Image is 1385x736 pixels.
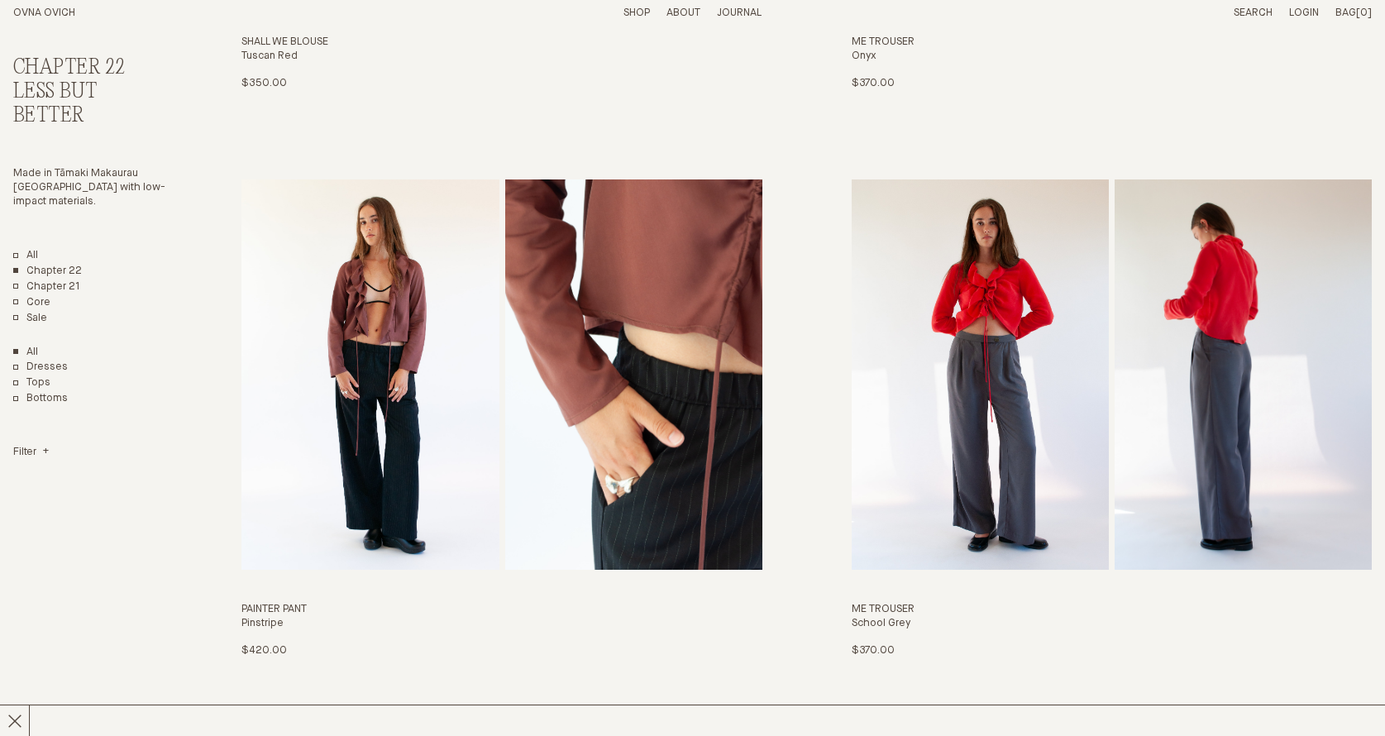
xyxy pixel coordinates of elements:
[13,265,82,279] a: Chapter 22
[241,603,762,617] h3: Painter Pant
[852,603,1372,617] h3: Me Trouser
[1335,7,1356,18] span: Bag
[241,645,286,656] span: $420.00
[241,617,762,631] h4: Pinstripe
[241,179,762,658] a: Painter Pant
[241,36,762,50] h3: Shall We Blouse
[241,50,762,64] h4: Tuscan Red
[13,376,50,390] a: Tops
[13,446,49,460] summary: Filter
[852,617,1372,631] h4: School Grey
[13,80,171,128] h3: Less But Better
[852,179,1109,570] img: Me Trouser
[666,7,700,21] summary: About
[13,346,38,360] a: Show All
[13,280,80,294] a: Chapter 21
[1289,7,1319,18] a: Login
[852,179,1372,658] a: Me Trouser
[13,7,75,18] a: Home
[13,296,50,310] a: Core
[13,167,171,209] p: Made in Tāmaki Makaurau [GEOGRAPHIC_DATA] with low-impact materials.
[852,50,1372,64] h4: Onyx
[1234,7,1273,18] a: Search
[852,36,1372,50] h3: Me Trouser
[13,249,38,263] a: All
[852,78,895,88] span: $370.00
[852,645,895,656] span: $370.00
[13,361,68,375] a: Dresses
[717,7,762,18] a: Journal
[13,56,171,80] h2: Chapter 22
[623,7,650,18] a: Shop
[241,179,499,570] img: Painter Pant
[241,78,286,88] span: $350.00
[13,392,68,406] a: Bottoms
[13,312,47,326] a: Sale
[1356,7,1372,18] span: [0]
